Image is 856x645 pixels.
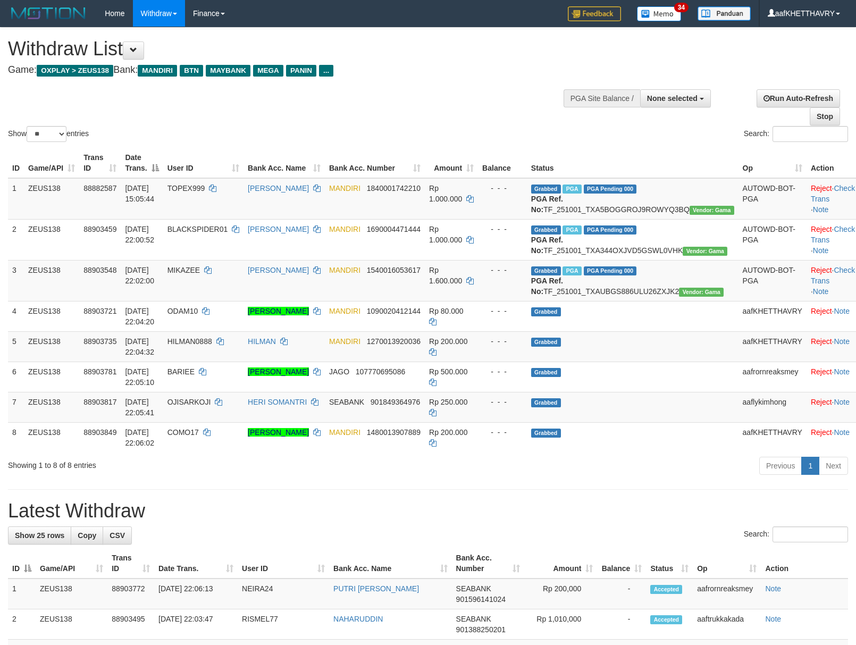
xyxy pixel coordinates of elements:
[765,584,781,593] a: Note
[8,456,349,471] div: Showing 1 to 8 of 8 entries
[429,266,462,285] span: Rp 1.600.000
[367,184,421,192] span: Copy 1840001742210 to clipboard
[125,337,154,356] span: [DATE] 22:04:32
[27,126,66,142] select: Showentries
[24,362,79,392] td: ZEUS138
[429,307,464,315] span: Rp 80.000
[107,609,154,640] td: 88903495
[738,362,807,392] td: aafrornreaksmey
[531,236,563,255] b: PGA Ref. No:
[811,266,832,274] a: Reject
[693,579,761,609] td: aafrornreaksmey
[773,126,848,142] input: Search:
[103,526,132,545] a: CSV
[8,422,24,453] td: 8
[248,307,309,315] a: [PERSON_NAME]
[37,65,113,77] span: OXPLAY > ZEUS138
[78,531,96,540] span: Copy
[71,526,103,545] a: Copy
[238,548,329,579] th: User ID: activate to sort column ascending
[329,428,360,437] span: MANDIRI
[765,615,781,623] a: Note
[564,89,640,107] div: PGA Site Balance /
[531,368,561,377] span: Grabbed
[584,266,637,275] span: PGA Pending
[811,428,832,437] a: Reject
[811,184,855,203] a: Check Trans
[167,307,198,315] span: ODAM10
[693,548,761,579] th: Op: activate to sort column ascending
[329,367,349,376] span: JAGO
[527,148,738,178] th: Status
[167,398,211,406] span: OJISARKOJI
[456,625,506,634] span: Copy 901388250201 to clipboard
[8,178,24,220] td: 1
[8,548,36,579] th: ID: activate to sort column descending
[125,307,154,326] span: [DATE] 22:04:20
[163,148,244,178] th: User ID: activate to sort column ascending
[811,225,832,233] a: Reject
[650,585,682,594] span: Accepted
[107,548,154,579] th: Trans ID: activate to sort column ascending
[83,398,116,406] span: 88903817
[8,579,36,609] td: 1
[248,367,309,376] a: [PERSON_NAME]
[811,225,855,244] a: Check Trans
[738,392,807,422] td: aaflykimhong
[834,337,850,346] a: Note
[371,398,420,406] span: Copy 901849364976 to clipboard
[531,398,561,407] span: Grabbed
[8,38,560,60] h1: Withdraw List
[738,301,807,331] td: aafKHETTHAVRY
[738,219,807,260] td: AUTOWD-BOT-PGA
[811,184,832,192] a: Reject
[248,225,309,233] a: [PERSON_NAME]
[482,224,523,234] div: - - -
[167,337,212,346] span: HILMAN0888
[646,548,693,579] th: Status: activate to sort column ascending
[238,609,329,640] td: RISMEL77
[456,595,506,604] span: Copy 901596141024 to clipboard
[597,579,646,609] td: -
[698,6,751,21] img: panduan.png
[8,219,24,260] td: 2
[125,225,154,244] span: [DATE] 22:00:52
[456,615,491,623] span: SEABANK
[563,225,581,234] span: Marked by aaftanly
[429,367,467,376] span: Rp 500.000
[8,148,24,178] th: ID
[640,89,711,107] button: None selected
[650,615,682,624] span: Accepted
[738,331,807,362] td: aafKHETTHAVRY
[482,397,523,407] div: - - -
[248,337,276,346] a: HILMAN
[36,548,107,579] th: Game/API: activate to sort column ascending
[531,195,563,214] b: PGA Ref. No:
[478,148,527,178] th: Balance
[125,184,154,203] span: [DATE] 15:05:44
[482,336,523,347] div: - - -
[367,337,421,346] span: Copy 1270013920036 to clipboard
[834,367,850,376] a: Note
[24,331,79,362] td: ZEUS138
[15,531,64,540] span: Show 25 rows
[367,266,421,274] span: Copy 1540016053617 to clipboard
[759,457,802,475] a: Previous
[834,428,850,437] a: Note
[167,266,200,274] span: MIKAZEE
[79,148,121,178] th: Trans ID: activate to sort column ascending
[83,307,116,315] span: 88903721
[810,107,840,125] a: Stop
[8,5,89,21] img: MOTION_logo.png
[167,367,195,376] span: BARIEE
[563,266,581,275] span: Marked by aaftanly
[367,307,421,315] span: Copy 1090020412144 to clipboard
[83,225,116,233] span: 88903459
[325,148,425,178] th: Bank Acc. Number: activate to sort column ascending
[319,65,333,77] span: ...
[744,126,848,142] label: Search:
[738,178,807,220] td: AUTOWD-BOT-PGA
[329,398,364,406] span: SEABANK
[811,337,832,346] a: Reject
[180,65,203,77] span: BTN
